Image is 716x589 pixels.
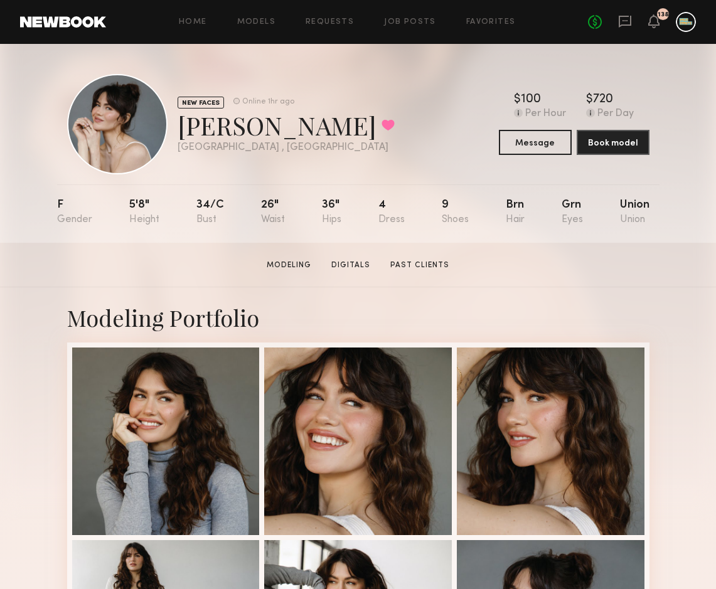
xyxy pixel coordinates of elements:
[178,142,395,153] div: [GEOGRAPHIC_DATA] , [GEOGRAPHIC_DATA]
[514,93,521,106] div: $
[196,199,224,225] div: 34/c
[577,130,649,155] button: Book model
[562,199,583,225] div: Grn
[658,11,669,18] div: 138
[586,93,593,106] div: $
[385,260,454,271] a: Past Clients
[261,199,285,225] div: 26"
[262,260,316,271] a: Modeling
[57,199,92,225] div: F
[442,199,469,225] div: 9
[237,18,275,26] a: Models
[179,18,207,26] a: Home
[620,199,649,225] div: Union
[593,93,613,106] div: 720
[306,18,354,26] a: Requests
[525,109,566,120] div: Per Hour
[597,109,634,120] div: Per Day
[384,18,436,26] a: Job Posts
[378,199,405,225] div: 4
[129,199,159,225] div: 5'8"
[521,93,541,106] div: 100
[242,98,294,106] div: Online 1hr ago
[499,130,572,155] button: Message
[322,199,341,225] div: 36"
[326,260,375,271] a: Digitals
[178,97,224,109] div: NEW FACES
[67,302,649,332] div: Modeling Portfolio
[178,109,395,142] div: [PERSON_NAME]
[466,18,516,26] a: Favorites
[506,199,525,225] div: Brn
